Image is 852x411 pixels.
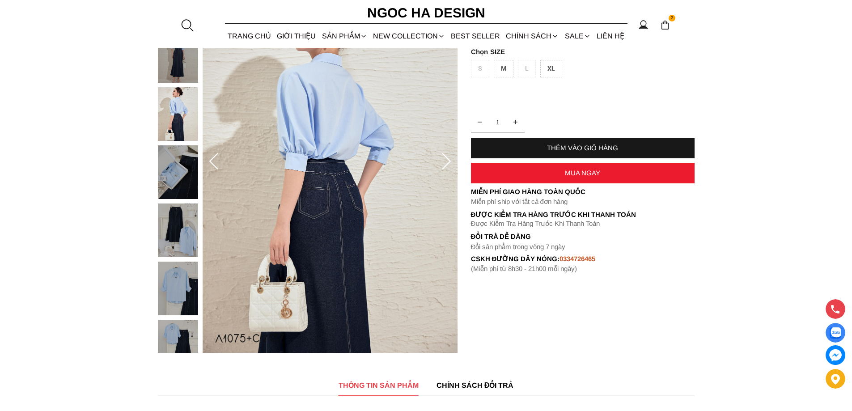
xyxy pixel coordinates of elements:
[471,255,560,263] font: cskh đường dây nóng:
[540,60,562,77] div: XL
[471,144,695,152] div: THÊM VÀO GIỎ HÀNG
[494,60,513,77] div: M
[158,203,198,257] img: Calli Skirt_ Chân Váy Bò Đuôi Cá May Chỉ Nổi CV137_mini_4
[274,24,319,48] a: GIỚI THIỆU
[158,320,198,373] img: Calli Skirt_ Chân Váy Bò Đuôi Cá May Chỉ Nổi CV137_mini_6
[471,220,695,228] p: Được Kiểm Tra Hàng Trước Khi Thanh Toán
[158,145,198,199] img: Calli Skirt_ Chân Váy Bò Đuôi Cá May Chỉ Nổi CV137_mini_3
[471,243,566,250] font: Đổi sản phẩm trong vòng 7 ngày
[560,255,595,263] font: 0334726465
[359,2,493,24] a: Ngoc Ha Design
[471,233,695,240] h6: Đổi trả dễ dàng
[158,29,198,83] img: Calli Skirt_ Chân Váy Bò Đuôi Cá May Chỉ Nổi CV137_mini_1
[471,211,695,219] p: Được Kiểm Tra Hàng Trước Khi Thanh Toán
[826,345,845,365] a: messenger
[471,198,568,205] font: Miễn phí ship với tất cả đơn hàng
[448,24,503,48] a: BEST SELLER
[158,262,198,315] img: Calli Skirt_ Chân Váy Bò Đuôi Cá May Chỉ Nổi CV137_mini_5
[319,24,370,48] div: SẢN PHẨM
[158,87,198,141] img: Calli Skirt_ Chân Váy Bò Đuôi Cá May Chỉ Nổi CV137_mini_2
[660,20,670,30] img: img-CART-ICON-ksit0nf1
[562,24,593,48] a: SALE
[503,24,562,48] div: Chính sách
[471,265,577,272] font: (Miễn phí từ 8h30 - 21h00 mỗi ngày)
[339,380,419,391] span: THÔNG TIN SẢN PHẨM
[826,323,845,343] a: Display image
[471,48,695,55] p: SIZE
[669,15,676,22] span: 2
[830,327,841,339] img: Display image
[437,380,514,391] span: CHÍNH SÁCH ĐỔI TRẢ
[593,24,627,48] a: LIÊN HỆ
[225,24,274,48] a: TRANG CHỦ
[370,24,448,48] a: NEW COLLECTION
[471,169,695,177] div: MUA NGAY
[471,113,525,131] input: Quantity input
[471,188,585,195] font: Miễn phí giao hàng toàn quốc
